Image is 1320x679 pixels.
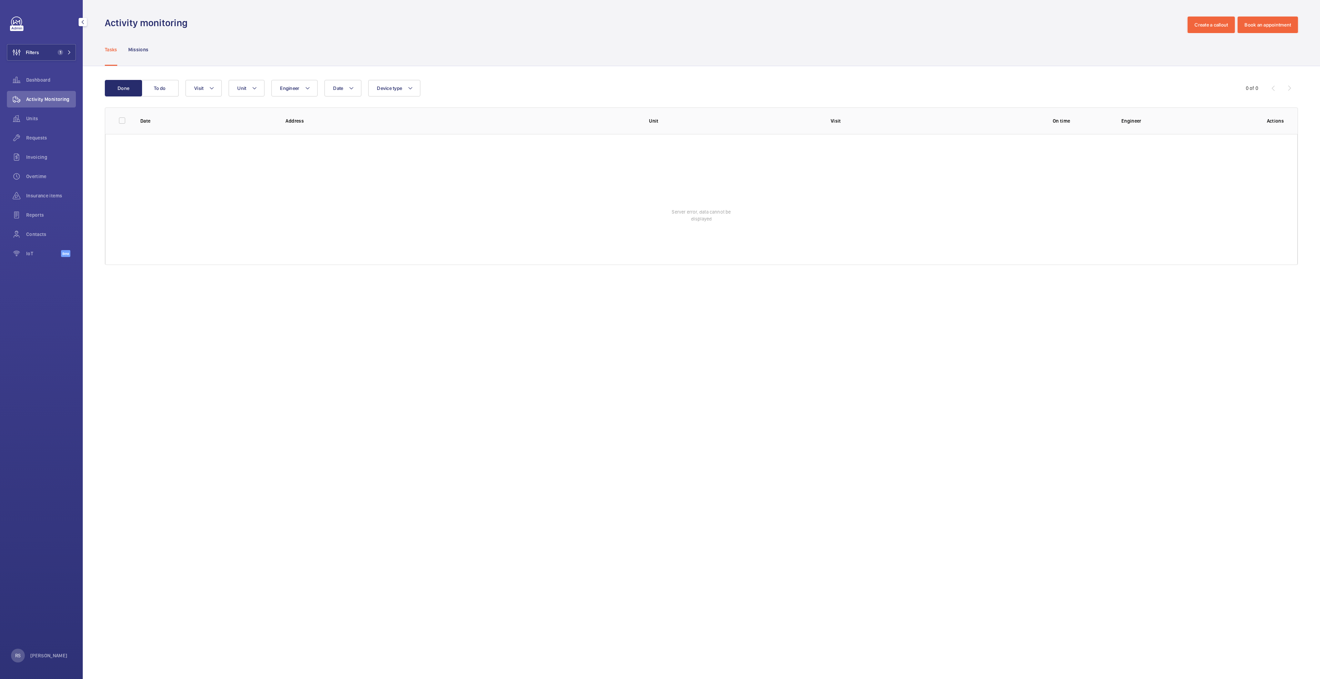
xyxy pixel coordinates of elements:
p: Actions [1267,117,1284,124]
p: Unit [649,117,820,124]
button: To do [141,80,179,96]
span: Filters [26,49,39,56]
span: Contacts [26,231,76,238]
button: Device type [368,80,420,96]
span: Date [333,85,343,91]
span: Reports [26,212,76,218]
button: Visit [186,80,222,96]
div: 0 of 0 [1246,85,1258,92]
p: Date [140,117,274,124]
span: Requests [26,134,76,141]
span: IoT [26,250,61,257]
span: Device type [377,85,402,91]
p: Missions [128,46,149,53]
p: Visit [831,117,1001,124]
button: Date [324,80,361,96]
p: RS [15,652,21,659]
span: Overtime [26,173,76,180]
p: Server error, data cannot be displayed [667,208,736,222]
span: Insurance items [26,192,76,199]
span: Unit [237,85,246,91]
button: Create a callout [1188,17,1235,33]
p: Tasks [105,46,117,53]
button: Done [105,80,142,96]
button: Unit [229,80,264,96]
span: Visit [194,85,203,91]
p: [PERSON_NAME] [30,652,68,659]
span: Dashboard [26,76,76,83]
span: Engineer [280,85,299,91]
span: Activity Monitoring [26,96,76,103]
button: Book an appointment [1238,17,1298,33]
button: Filters1 [7,44,76,61]
h1: Activity monitoring [105,17,192,29]
p: On time [1012,117,1110,124]
span: Units [26,115,76,122]
button: Engineer [271,80,318,96]
p: Engineer [1121,117,1256,124]
span: Beta [61,250,70,257]
span: Invoicing [26,154,76,161]
span: 1 [58,50,63,55]
p: Address [286,117,638,124]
